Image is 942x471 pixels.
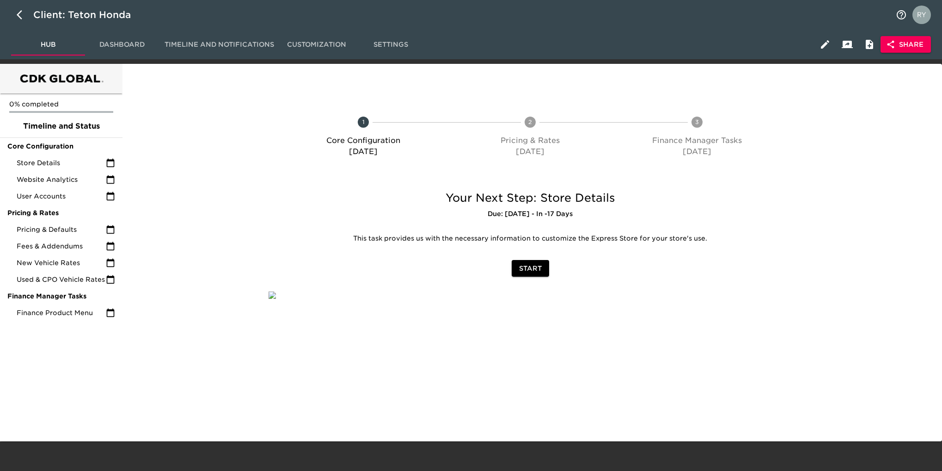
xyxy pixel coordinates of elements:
span: Finance Manager Tasks [7,291,115,301]
img: qkibX1zbU72zw90W6Gan%2FTemplates%2FRjS7uaFIXtg43HUzxvoG%2F3e51d9d6-1114-4229-a5bf-f5ca567b6beb.jpg [269,291,276,299]
button: Client View [836,33,858,56]
text: 2 [528,118,532,125]
h6: Due: [DATE] - In -17 Days [269,209,792,219]
span: Pricing & Rates [7,208,115,217]
span: Start [519,263,542,274]
h5: Your Next Step: Store Details [269,191,792,205]
span: Store Details [17,158,106,167]
span: Settings [359,39,422,50]
span: Core Configuration [7,142,115,151]
span: Pricing & Defaults [17,225,106,234]
span: Hub [17,39,80,50]
p: 0% completed [9,99,113,109]
text: 1 [362,118,364,125]
span: Website Analytics [17,175,106,184]
span: Dashboard [91,39,153,50]
div: Client: Teton Honda [33,7,144,22]
p: Core Configuration [283,135,443,146]
p: [DATE] [618,146,777,157]
text: 3 [695,118,699,125]
button: Internal Notes and Comments [858,33,881,56]
p: [DATE] [283,146,443,157]
span: User Accounts [17,192,106,201]
span: Finance Product Menu [17,308,106,317]
button: Start [512,260,549,277]
button: notifications [890,4,912,26]
p: This task provides us with the necessary information to customize the Express Store for your stor... [275,234,785,243]
span: Timeline and Notifications [165,39,274,50]
span: New Vehicle Rates [17,258,106,267]
p: [DATE] [450,146,610,157]
span: Customization [285,39,348,50]
span: Timeline and Status [7,121,115,132]
p: Finance Manager Tasks [618,135,777,146]
p: Pricing & Rates [450,135,610,146]
button: Edit Hub [814,33,836,56]
span: Fees & Addendums [17,242,106,251]
span: Used & CPO Vehicle Rates [17,275,106,284]
button: Share [881,36,931,53]
img: Profile [912,6,931,24]
span: Share [888,39,924,50]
